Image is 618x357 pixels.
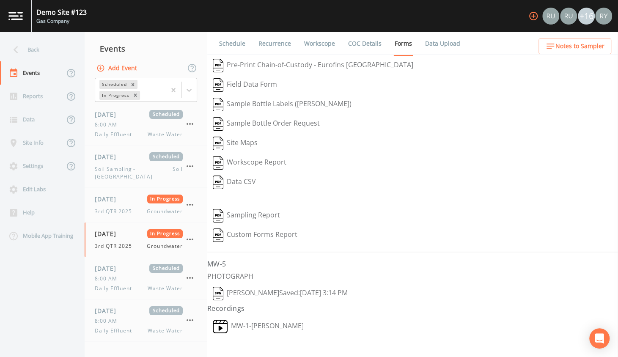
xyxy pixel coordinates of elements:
div: Gas Company [36,17,87,25]
span: [DATE] [95,195,122,203]
img: svg%3e [213,98,223,111]
span: Soil [173,165,183,181]
img: 74011e16f3e6c44d71e932ff353bdc03 [595,8,612,25]
button: Sample Bottle Labels ([PERSON_NAME]) [207,95,357,114]
button: Data CSV [207,173,261,192]
h4: MW-5 [207,259,618,269]
a: COC Details [347,32,383,55]
div: Demo Site #123 [36,7,87,17]
img: svg%3e [213,59,223,72]
span: In Progress [147,229,183,238]
button: Custom Forms Report [207,225,303,245]
span: 3rd QTR 2025 [95,208,137,215]
a: Recurrence [257,32,292,55]
span: [DATE] [95,306,122,315]
span: Scheduled [149,264,183,273]
span: Notes to Sampler [555,41,604,52]
button: Notes to Sampler [538,38,611,54]
a: Schedule [218,32,247,55]
div: +16 [578,8,595,25]
a: [DATE]Scheduled8:00 AMDaily EffluentWaste Water [85,103,207,146]
a: Forms [393,32,413,56]
span: Scheduled [149,306,183,315]
span: Scheduled [149,110,183,119]
span: 8:00 AM [95,317,122,325]
span: Daily Effluent [95,327,137,335]
button: Sampling Report [207,206,286,225]
img: svg%3e [213,137,223,150]
span: Waste Water [148,327,183,335]
img: svg%3e [213,156,223,170]
a: Workscope [303,32,336,55]
span: 3rd QTR 2025 [95,242,137,250]
span: Daily Effluent [95,285,137,292]
span: 8:00 AM [95,121,122,129]
span: Daily Effluent [95,131,137,138]
a: [DATE]In Progress3rd QTR 2025Groundwater [85,222,207,257]
button: Sample Bottle Order Request [207,114,325,134]
span: Waste Water [148,131,183,138]
img: svg%3e [213,320,228,333]
button: Pre-Print Chain-of-Custody - Eurofins [GEOGRAPHIC_DATA] [207,56,419,75]
img: svg%3e [213,287,223,300]
img: a5c06d64ce99e847b6841ccd0307af82 [542,8,559,25]
span: Groundwater [147,242,183,250]
img: 87da16f8fb5521bff2dfdbd7bbd6e211 [560,8,577,25]
div: Scheduled [99,80,128,89]
div: Remove Scheduled [128,80,137,89]
img: svg%3e [213,228,223,242]
div: Events [85,38,207,59]
div: Remove In Progress [131,91,140,100]
span: [DATE] [95,264,122,273]
div: Russell Schindler [560,8,577,25]
span: 8:00 AM [95,275,122,283]
span: [DATE] [95,229,122,238]
button: Add Event [95,60,140,76]
a: [DATE]ScheduledSoil Sampling - [GEOGRAPHIC_DATA]Soil [85,146,207,188]
button: Site Maps [207,134,263,153]
span: [DATE] [95,110,122,119]
img: svg%3e [213,78,223,92]
span: Waste Water [148,285,183,292]
span: Groundwater [147,208,183,215]
a: [DATE]Scheduled8:00 AMDaily EffluentWaste Water [85,257,207,299]
div: Open Intercom Messenger [589,328,610,349]
span: [DATE] [95,152,122,161]
button: [PERSON_NAME]Saved:[DATE] 3:14 PM [207,284,353,303]
span: In Progress [147,195,183,203]
h4: Recordings [207,303,618,313]
button: Workscope Report [207,153,292,173]
div: Russell Schindler [542,8,560,25]
a: [DATE]In Progress3rd QTR 2025Groundwater [85,188,207,222]
h6: PHOTOGRAPH [207,272,618,280]
img: svg%3e [213,176,223,189]
a: MW-1-[PERSON_NAME] [207,317,309,336]
span: Soil Sampling - [GEOGRAPHIC_DATA] [95,165,173,181]
span: Scheduled [149,152,183,161]
button: Field Data Form [207,75,283,95]
a: [DATE]Scheduled8:00 AMDaily EffluentWaste Water [85,299,207,342]
img: svg%3e [213,117,223,131]
a: Data Upload [424,32,461,55]
img: svg%3e [213,209,223,222]
img: logo [8,12,23,20]
div: In Progress [99,91,131,100]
